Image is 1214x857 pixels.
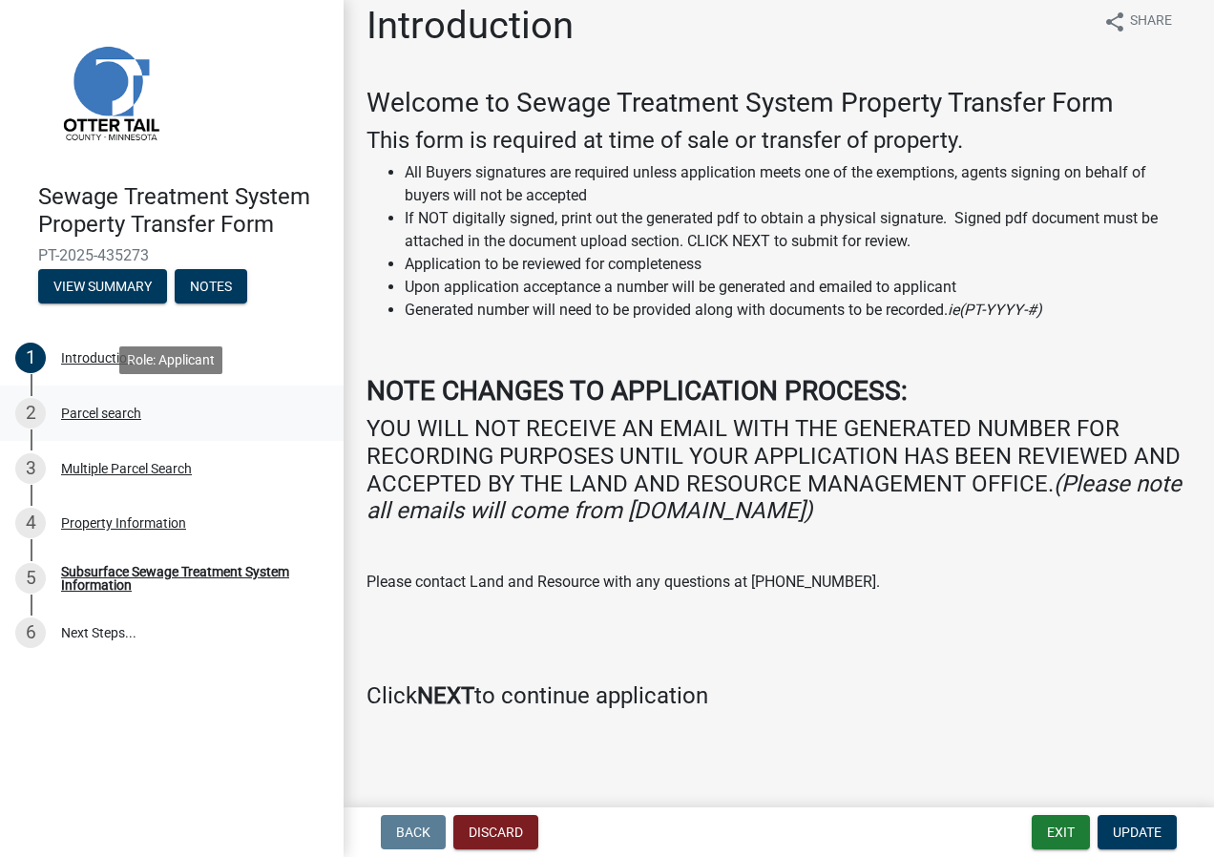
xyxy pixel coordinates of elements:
[38,20,181,163] img: Otter Tail County, Minnesota
[61,407,141,420] div: Parcel search
[15,617,46,648] div: 6
[61,516,186,530] div: Property Information
[1130,10,1172,33] span: Share
[405,161,1191,207] li: All Buyers signatures are required unless application meets one of the exemptions, agents signing...
[948,301,1042,319] i: ie(PT-YYYY-#)
[1103,10,1126,33] i: share
[417,682,474,709] strong: NEXT
[381,815,446,849] button: Back
[15,508,46,538] div: 4
[366,571,1191,594] p: Please contact Land and Resource with any questions at [PHONE_NUMBER].
[175,269,247,303] button: Notes
[366,470,1182,525] i: (Please note all emails will come from [DOMAIN_NAME])
[38,183,328,239] h4: Sewage Treatment System Property Transfer Form
[38,280,167,295] wm-modal-confirm: Summary
[405,253,1191,276] li: Application to be reviewed for completeness
[366,375,908,407] strong: NOTE CHANGES TO APPLICATION PROCESS:
[1113,825,1162,840] span: Update
[366,127,1191,155] h4: This form is required at time of sale or transfer of property.
[175,280,247,295] wm-modal-confirm: Notes
[405,299,1191,322] li: Generated number will need to be provided along with documents to be recorded.
[61,351,135,365] div: Introduction
[15,398,46,428] div: 2
[366,682,1191,710] h4: Click to continue application
[453,815,538,849] button: Discard
[405,207,1191,253] li: If NOT digitally signed, print out the generated pdf to obtain a physical signature. Signed pdf d...
[119,346,222,374] div: Role: Applicant
[366,87,1191,119] h3: Welcome to Sewage Treatment System Property Transfer Form
[15,453,46,484] div: 3
[1088,3,1187,40] button: shareShare
[38,246,305,264] span: PT-2025-435273
[366,415,1191,525] h4: YOU WILL NOT RECEIVE AN EMAIL WITH THE GENERATED NUMBER FOR RECORDING PURPOSES UNTIL YOUR APPLICA...
[38,269,167,303] button: View Summary
[61,565,313,592] div: Subsurface Sewage Treatment System Information
[15,563,46,594] div: 5
[1032,815,1090,849] button: Exit
[61,462,192,475] div: Multiple Parcel Search
[15,343,46,373] div: 1
[1098,815,1177,849] button: Update
[405,276,1191,299] li: Upon application acceptance a number will be generated and emailed to applicant
[396,825,430,840] span: Back
[366,3,574,49] h1: Introduction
